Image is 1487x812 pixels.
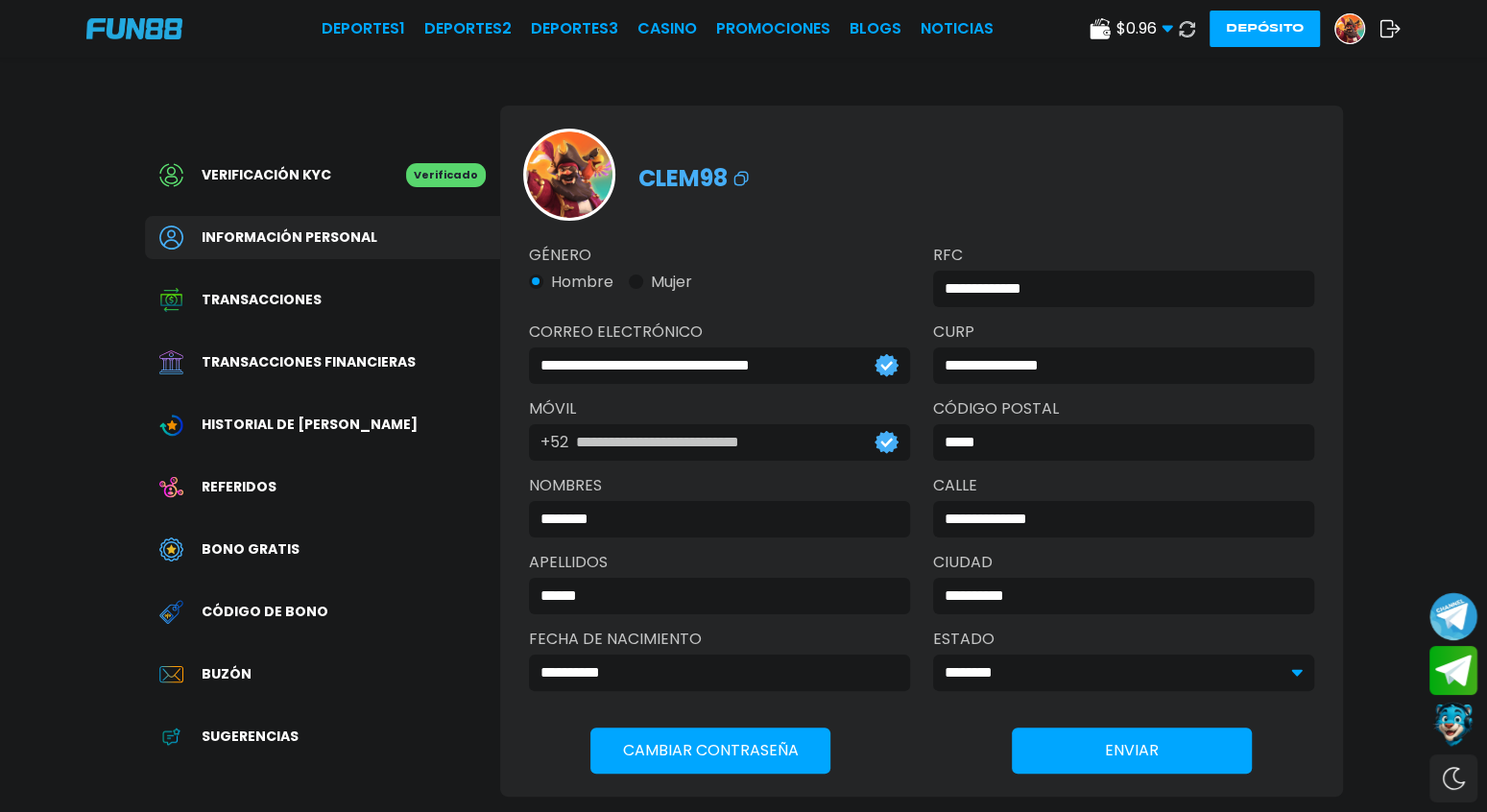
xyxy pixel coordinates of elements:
[145,154,500,197] a: Verificación KYCVerificado
[202,602,328,622] span: Código de bono
[159,288,183,312] img: Transaction History
[529,628,910,651] label: Fecha de Nacimiento
[145,528,500,571] a: Free BonusBono Gratis
[202,227,377,248] span: Información personal
[145,216,500,259] a: PersonalInformación personal
[145,403,500,446] a: Wagering TransactionHistorial de [PERSON_NAME]
[1334,13,1379,44] a: Avatar
[540,431,568,454] p: +52
[529,321,910,344] label: Correo electrónico
[1012,728,1252,774] button: ENVIAR
[159,725,183,749] img: App Feedback
[145,466,500,509] a: ReferralReferidos
[921,17,994,40] a: NOTICIAS
[529,474,910,497] label: NOMBRES
[159,226,183,250] img: Personal
[716,17,830,40] a: Promociones
[159,413,183,437] img: Wagering Transaction
[531,17,618,40] a: Deportes3
[202,415,418,435] span: Historial de [PERSON_NAME]
[159,600,183,624] img: Redeem Bonus
[1116,17,1173,40] span: $ 0.96
[202,165,331,185] span: Verificación KYC
[526,131,612,218] img: Avatar
[637,17,697,40] a: CASINO
[933,628,1314,651] label: Estado
[145,341,500,384] a: Financial TransactionTransacciones financieras
[424,17,512,40] a: Deportes2
[202,477,276,497] span: Referidos
[159,537,183,561] img: Free Bonus
[1429,700,1477,750] button: Contact customer service
[638,152,753,196] p: clem98
[202,727,299,747] span: Sugerencias
[159,662,183,686] img: Inbox
[529,397,910,420] label: Móvil
[406,163,486,187] p: Verificado
[850,17,901,40] a: BLOGS
[933,474,1314,497] label: Calle
[159,475,183,499] img: Referral
[202,664,252,684] span: Buzón
[202,539,300,560] span: Bono Gratis
[202,352,416,372] span: Transacciones financieras
[159,350,183,374] img: Financial Transaction
[202,290,322,310] span: Transacciones
[145,590,500,633] a: Redeem BonusCódigo de bono
[145,278,500,322] a: Transaction HistoryTransacciones
[629,271,692,294] button: Mujer
[145,715,500,758] a: App FeedbackSugerencias
[86,18,182,39] img: Company Logo
[529,271,613,294] button: Hombre
[933,397,1314,420] label: Código Postal
[933,244,1314,267] label: RFC
[529,244,910,267] label: Género
[145,653,500,696] a: InboxBuzón
[1429,754,1477,802] div: Switch theme
[1429,591,1477,641] button: Join telegram channel
[1210,11,1320,47] button: Depósito
[590,728,830,774] button: Cambiar Contraseña
[1335,14,1364,43] img: Avatar
[529,551,910,574] label: APELLIDOS
[1429,646,1477,696] button: Join telegram
[322,17,405,40] a: Deportes1
[933,321,1314,344] label: CURP
[933,551,1314,574] label: Ciudad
